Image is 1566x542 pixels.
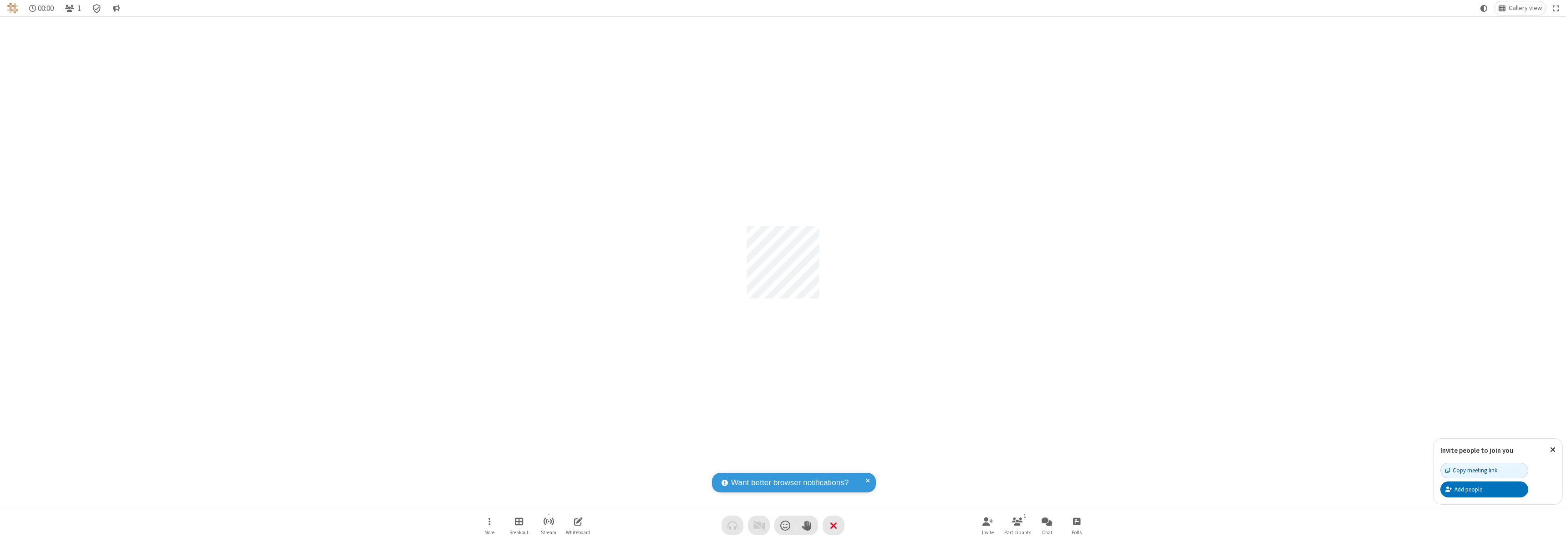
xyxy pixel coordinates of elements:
button: Open participant list [1004,512,1031,538]
button: Fullscreen [1549,1,1563,15]
button: Video [748,516,770,535]
button: Open chat [1033,512,1061,538]
button: Change layout [1495,1,1546,15]
button: Open shared whiteboard [564,512,592,538]
button: Audio problem - check your Internet connection or call by phone [722,516,743,535]
button: End or leave meeting [823,516,844,535]
div: Timer [25,1,58,15]
button: Raise hand [796,516,818,535]
button: Open menu [476,512,503,538]
span: Stream [541,530,556,535]
button: Copy meeting link [1440,463,1528,478]
button: Start streaming [535,512,562,538]
div: Meeting details Encryption enabled [88,1,106,15]
button: Send a reaction [774,516,796,535]
button: Using system theme [1477,1,1491,15]
span: 1 [77,4,81,13]
button: Open poll [1063,512,1090,538]
button: Close popover [1543,439,1562,461]
label: Invite people to join you [1440,446,1513,455]
div: 1 [1021,512,1029,520]
span: Chat [1042,530,1052,535]
img: QA Selenium DO NOT DELETE OR CHANGE [7,3,18,14]
button: Add people [1440,481,1528,497]
button: Conversation [109,1,123,15]
span: Want better browser notifications? [731,477,849,489]
span: Breakout [509,530,529,535]
span: More [484,530,494,535]
span: Gallery view [1509,5,1542,12]
button: Invite participants (⌘+Shift+I) [974,512,1002,538]
span: 00:00 [38,4,54,13]
span: Participants [1004,530,1031,535]
span: Whiteboard [566,530,590,535]
button: Manage Breakout Rooms [505,512,533,538]
span: Invite [982,530,994,535]
span: Polls [1072,530,1082,535]
button: Open participant list [61,1,85,15]
div: Copy meeting link [1445,466,1497,475]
